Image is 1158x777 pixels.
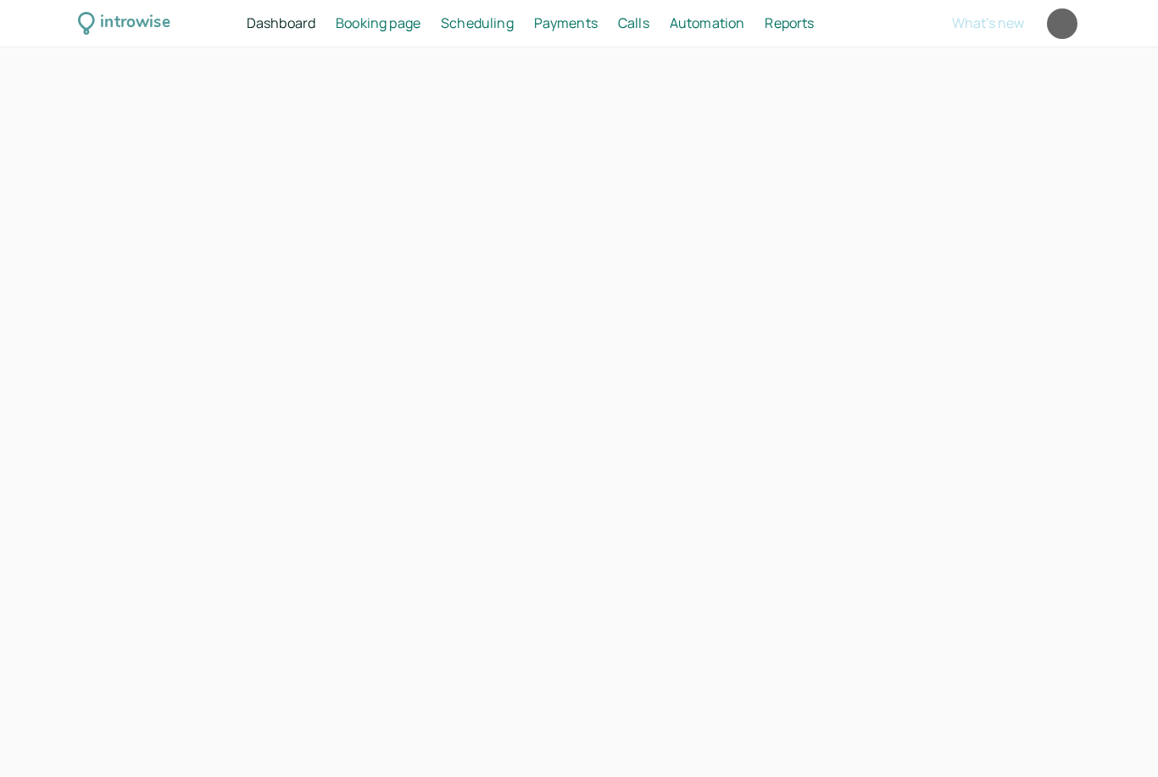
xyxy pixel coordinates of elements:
span: Reports [765,14,814,32]
a: introwise [78,10,170,36]
a: Account [1044,6,1080,42]
span: Payments [534,14,598,32]
a: Automation [670,13,745,35]
a: Calls [618,13,649,35]
span: Dashboard [247,14,315,32]
a: Booking page [336,13,420,35]
span: Booking page [336,14,420,32]
iframe: Chat Widget [1073,696,1158,777]
span: Scheduling [441,14,514,32]
button: What's new [952,15,1024,31]
div: introwise [100,10,170,36]
a: Dashboard [247,13,315,35]
span: Automation [670,14,745,32]
a: Payments [534,13,598,35]
a: Scheduling [441,13,514,35]
a: Reports [765,13,814,35]
span: What's new [952,14,1024,32]
span: Calls [618,14,649,32]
